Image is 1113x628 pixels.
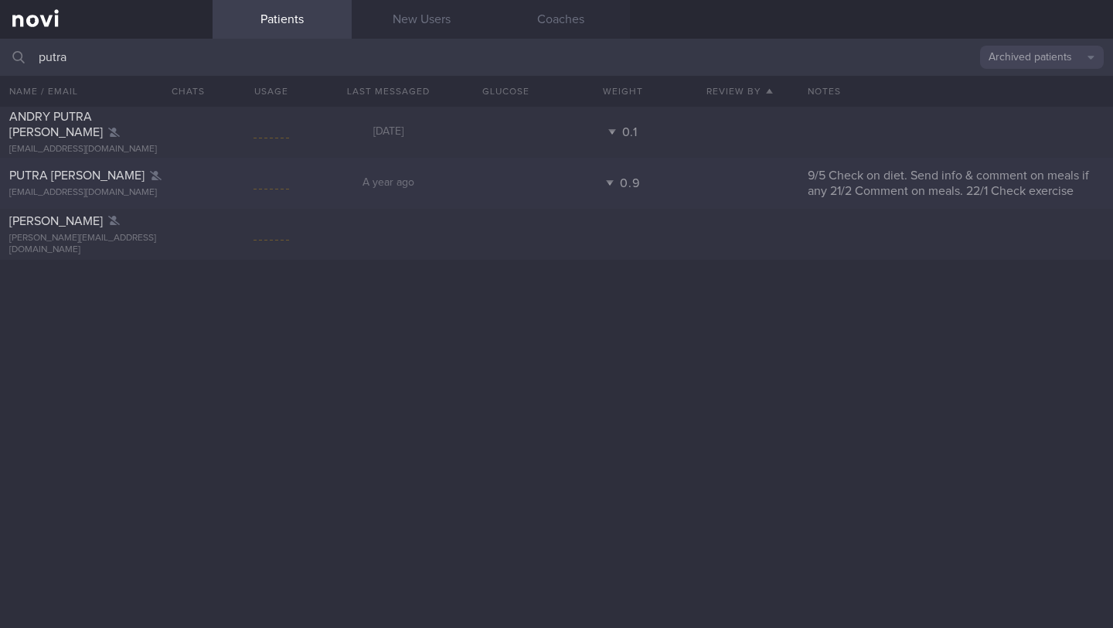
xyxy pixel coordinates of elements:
[620,177,639,189] span: 0.9
[798,76,1113,107] div: Notes
[9,144,203,155] div: [EMAIL_ADDRESS][DOMAIN_NAME]
[362,177,414,188] span: A year ago
[9,233,203,256] div: [PERSON_NAME][EMAIL_ADDRESS][DOMAIN_NAME]
[9,187,203,199] div: [EMAIL_ADDRESS][DOMAIN_NAME]
[682,76,799,107] button: Review By
[151,76,213,107] button: Chats
[373,126,403,137] span: [DATE]
[9,111,103,138] span: ANDRY PUTRA [PERSON_NAME]
[980,46,1104,69] button: Archived patients
[9,215,103,227] span: [PERSON_NAME]
[798,168,1113,199] div: 9/5 Check on diet. Send info & comment on meals if any 21/2 Comment on meals. 22/1 Check exercise
[213,76,330,107] div: Usage
[330,76,448,107] button: Last Messaged
[564,76,682,107] button: Weight
[622,126,638,138] span: 0.1
[9,169,145,182] span: PUTRA [PERSON_NAME]
[447,76,564,107] button: Glucose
